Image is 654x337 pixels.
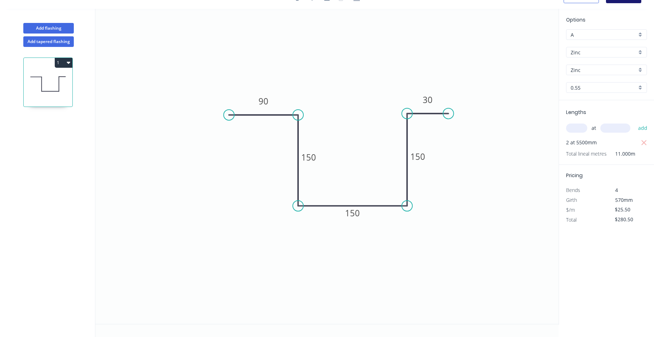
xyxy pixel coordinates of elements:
button: 1 [55,58,72,68]
svg: 0 [95,9,559,324]
tspan: 150 [301,151,316,163]
span: 11.000m [607,149,635,159]
button: Add tapered flashing [23,36,74,47]
tspan: 150 [410,151,425,162]
span: at [591,123,596,133]
span: Options [566,16,585,23]
tspan: 150 [345,207,360,219]
button: Add flashing [23,23,74,34]
span: 4 [615,187,618,193]
span: $/m [566,206,575,213]
tspan: 30 [423,94,433,106]
button: add [635,122,651,134]
span: Bends [566,187,580,193]
span: Lengths [566,109,586,116]
input: Material [571,49,637,56]
tspan: 90 [258,95,268,107]
span: Girth [566,197,577,203]
span: 2 at 5500mm [566,138,597,148]
span: Total lineal metres [566,149,607,159]
input: Price level [571,31,637,38]
input: Thickness [571,84,637,91]
span: Total [566,216,577,223]
input: Colour [571,66,637,74]
span: Pricing [566,172,583,179]
span: 570mm [615,197,633,203]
